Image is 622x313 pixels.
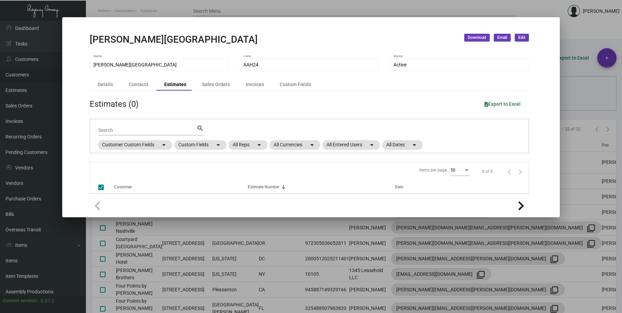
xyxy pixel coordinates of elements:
div: Sales Orders [202,81,230,88]
div: 0 of 0 [482,168,493,175]
span: 50 [451,168,455,173]
mat-chip: All Dates [382,140,423,150]
mat-chip: All Reps [229,140,267,150]
mat-icon: arrow_drop_down [214,141,222,149]
span: Download [468,35,486,41]
span: Edit [518,35,525,41]
button: Download [464,34,490,41]
mat-chip: All Currencies [269,140,320,150]
mat-chip: All Entered Users [322,140,380,150]
mat-icon: arrow_drop_down [410,141,419,149]
button: Previous page [504,166,515,177]
div: 0.51.2 [41,297,54,304]
button: Export to Excel [479,98,526,110]
div: Customer [114,184,132,190]
mat-chip: Custom Fields [174,140,226,150]
mat-icon: arrow_drop_down [255,141,263,149]
mat-chip: Customer Custom Fields [98,140,172,150]
button: Edit [515,34,529,41]
mat-icon: arrow_drop_down [160,141,168,149]
div: Date [395,184,403,190]
div: Estimates (0) [90,98,138,110]
button: Email [494,34,511,41]
div: Invoices [246,81,264,88]
div: Current version: [3,297,38,304]
span: Active [393,62,407,67]
div: Estimate Number [248,184,279,190]
mat-icon: arrow_drop_down [368,141,376,149]
h2: [PERSON_NAME][GEOGRAPHIC_DATA] [90,34,258,45]
div: Date [395,184,529,190]
div: Estimates [164,81,186,88]
span: Email [497,35,507,41]
div: Customer [114,184,248,190]
mat-select: Items per page: [451,168,470,173]
button: Next page [515,166,526,177]
div: Items per page: [419,167,448,173]
span: Export to Excel [485,101,521,107]
mat-icon: search [197,124,204,133]
div: Contacts [129,81,148,88]
div: Custom Fields [280,81,311,88]
div: Details [98,81,113,88]
div: Estimate Number [248,184,395,190]
mat-icon: arrow_drop_down [308,141,316,149]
